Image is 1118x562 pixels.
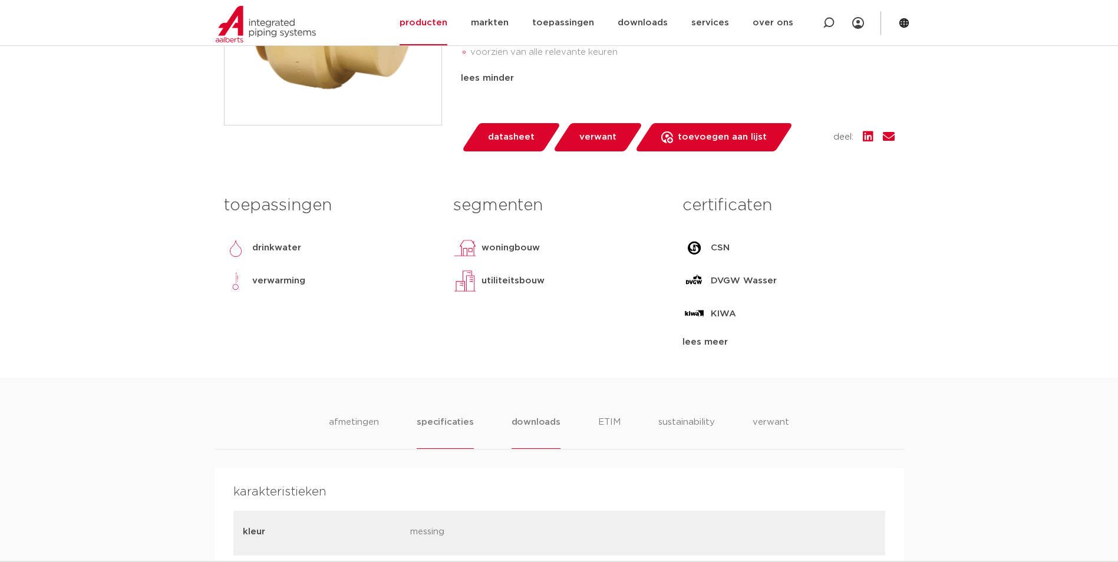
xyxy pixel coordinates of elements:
h3: segmenten [453,194,665,217]
p: utiliteitsbouw [482,274,545,288]
li: afmetingen [329,415,379,449]
li: specificaties [417,415,473,449]
span: datasheet [488,128,535,147]
div: lees meer [682,335,894,349]
p: messing [410,525,569,541]
h3: certificaten [682,194,894,217]
span: deel: [833,130,853,144]
span: toevoegen aan lijst [678,128,767,147]
li: sustainability [658,415,715,449]
img: verwarming [224,269,248,293]
img: DVGW Wasser [682,269,706,293]
img: CSN [682,236,706,260]
li: voorzien van alle relevante keuren [470,43,895,62]
li: ETIM [598,415,621,449]
p: drinkwater [252,241,301,255]
img: KIWA [682,302,706,326]
span: verwant [579,128,616,147]
h3: toepassingen [224,194,436,217]
div: lees minder [461,71,895,85]
p: DVGW Wasser [711,274,777,288]
img: drinkwater [224,236,248,260]
h4: karakteristieken [233,482,885,501]
img: utiliteitsbouw [453,269,477,293]
p: verwarming [252,274,305,288]
a: datasheet [461,123,561,151]
li: downloads [512,415,560,449]
p: KIWA [711,307,736,321]
img: woningbouw [453,236,477,260]
p: kleur [243,525,401,539]
p: CSN [711,241,730,255]
a: verwant [552,123,643,151]
li: verwant [753,415,789,449]
p: woningbouw [482,241,540,255]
